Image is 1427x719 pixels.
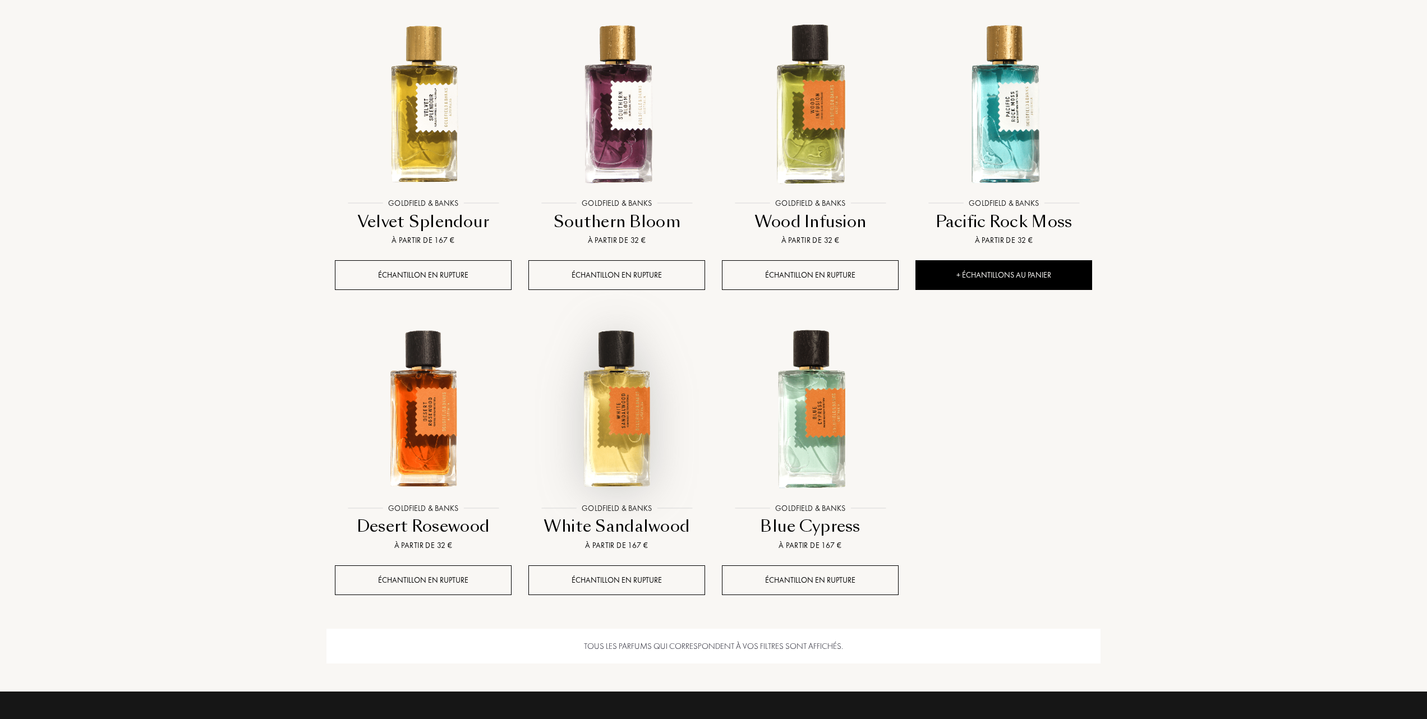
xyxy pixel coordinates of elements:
[528,565,705,595] div: Échantillon en rupture
[722,4,899,260] a: Wood Infusion Goldfield & BanksGoldfield & BanksWood InfusionÀ partir de 32 €
[528,4,705,260] a: Southern Bloom Goldfield & BanksGoldfield & BanksSouthern BloomÀ partir de 32 €
[528,260,705,290] div: Échantillon en rupture
[722,260,899,290] div: Échantillon en rupture
[530,322,704,496] img: White Sandalwood Goldfield & Banks
[533,540,701,551] div: À partir de 167 €
[339,540,507,551] div: À partir de 32 €
[920,234,1088,246] div: À partir de 32 €
[723,322,897,496] img: Blue Cypress Goldfield & Banks
[335,4,512,260] a: Velvet Splendour Goldfield & BanksGoldfield & BanksVelvet SplendourÀ partir de 167 €
[528,310,705,565] a: White Sandalwood Goldfield & BanksGoldfield & BanksWhite SandalwoodÀ partir de 167 €
[335,310,512,565] a: Desert Rosewood Goldfield & BanksGoldfield & BanksDesert RosewoodÀ partir de 32 €
[339,234,507,246] div: À partir de 167 €
[530,17,704,191] img: Southern Bloom Goldfield & Banks
[533,234,701,246] div: À partir de 32 €
[335,565,512,595] div: Échantillon en rupture
[722,310,899,565] a: Blue Cypress Goldfield & BanksGoldfield & BanksBlue CypressÀ partir de 167 €
[915,260,1092,290] div: + Échantillons au panier
[726,540,894,551] div: À partir de 167 €
[336,322,510,496] img: Desert Rosewood Goldfield & Banks
[335,260,512,290] div: Échantillon en rupture
[722,565,899,595] div: Échantillon en rupture
[917,17,1091,191] img: Pacific Rock Moss Goldfield & Banks
[723,17,897,191] img: Wood Infusion Goldfield & Banks
[326,629,1101,664] div: Tous les parfums qui correspondent à vos filtres sont affichés.
[915,4,1092,260] a: Pacific Rock Moss Goldfield & BanksGoldfield & BanksPacific Rock MossÀ partir de 32 €
[726,234,894,246] div: À partir de 32 €
[336,17,510,191] img: Velvet Splendour Goldfield & Banks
